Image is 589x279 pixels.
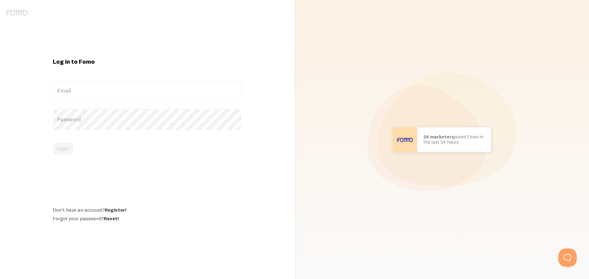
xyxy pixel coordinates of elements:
img: fomo-logo-gray-b99e0e8ada9f9040e2984d0d95b3b12da0074ffd48d1e5cb62ac37fc77b0b268.svg [6,10,28,16]
label: Password [53,109,242,130]
img: User avatar [393,127,417,152]
a: Register! [105,207,126,213]
h1: Log in to Fomo [53,58,242,66]
a: Reset! [104,215,119,221]
b: 26 marketers [423,134,454,140]
label: Email [53,80,242,101]
iframe: Help Scout Beacon - Open [558,248,577,267]
p: joined Fomo in the last 24 hours [423,134,485,145]
div: Forgot your password? [53,215,242,221]
div: Don't have an account? [53,207,242,213]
